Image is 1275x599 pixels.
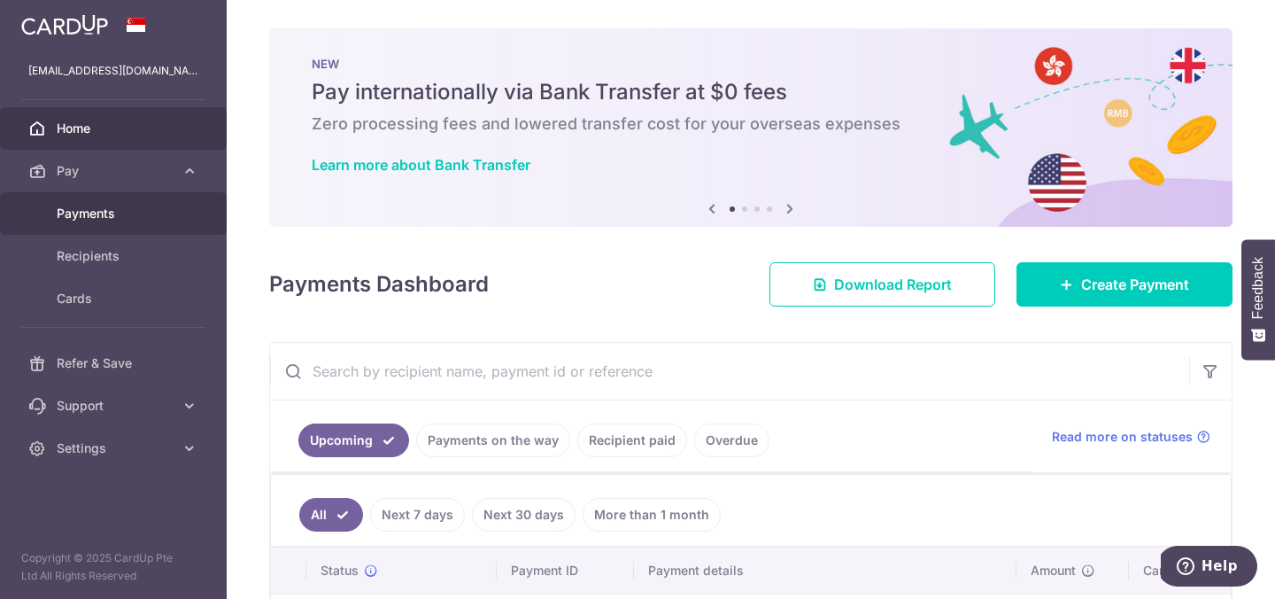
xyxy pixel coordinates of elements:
[1052,428,1193,446] span: Read more on statuses
[312,57,1190,71] p: NEW
[1250,257,1266,319] span: Feedback
[472,498,576,532] a: Next 30 days
[1016,262,1232,307] a: Create Payment
[1081,274,1189,295] span: Create Payment
[270,343,1189,400] input: Search by recipient name, payment id or reference
[299,498,363,532] a: All
[269,28,1232,227] img: Bank transfer banner
[57,205,174,222] span: Payments
[269,268,489,300] h4: Payments Dashboard
[834,274,952,295] span: Download Report
[1031,562,1076,580] span: Amount
[28,62,198,80] p: [EMAIL_ADDRESS][DOMAIN_NAME]
[57,397,174,415] span: Support
[370,498,465,532] a: Next 7 days
[1241,239,1275,360] button: Feedback - Show survey
[577,424,687,457] a: Recipient paid
[1161,546,1257,590] iframe: Opens a widget where you can find more information
[1052,428,1210,446] a: Read more on statuses
[312,156,530,174] a: Learn more about Bank Transfer
[583,498,721,532] a: More than 1 month
[769,262,995,307] a: Download Report
[298,424,409,457] a: Upcoming
[57,354,174,372] span: Refer & Save
[497,548,634,594] th: Payment ID
[57,290,174,307] span: Cards
[57,162,174,180] span: Pay
[312,113,1190,135] h6: Zero processing fees and lowered transfer cost for your overseas expenses
[1143,562,1210,580] span: CardUp fee
[57,120,174,137] span: Home
[321,562,359,580] span: Status
[57,440,174,457] span: Settings
[694,424,769,457] a: Overdue
[312,78,1190,106] h5: Pay internationally via Bank Transfer at $0 fees
[416,424,570,457] a: Payments on the way
[21,14,108,35] img: CardUp
[57,247,174,265] span: Recipients
[634,548,1016,594] th: Payment details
